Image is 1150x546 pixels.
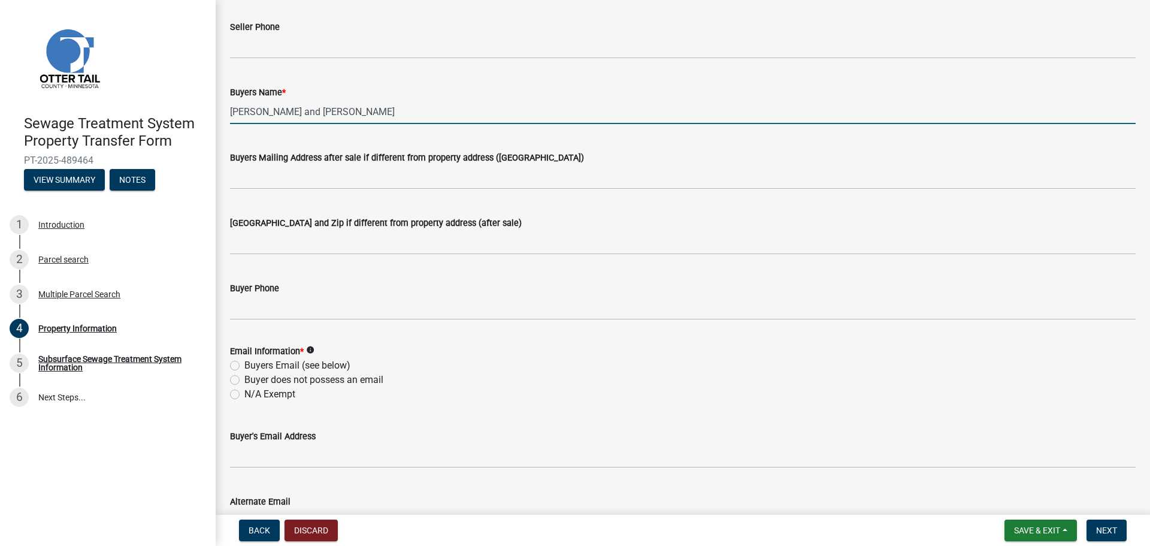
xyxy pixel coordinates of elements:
[285,520,338,541] button: Discard
[38,255,89,264] div: Parcel search
[24,155,192,166] span: PT-2025-489464
[306,346,314,354] i: info
[230,219,522,228] label: [GEOGRAPHIC_DATA] and Zip if different from property address (after sale)
[239,520,280,541] button: Back
[230,89,286,97] label: Buyers Name
[24,169,105,191] button: View Summary
[244,387,295,402] label: N/A Exempt
[230,348,304,356] label: Email Information
[230,154,584,162] label: Buyers Mailing Address after sale if different from property address ([GEOGRAPHIC_DATA])
[38,355,196,372] div: Subsurface Sewage Treatment System Information
[1004,520,1077,541] button: Save & Exit
[110,169,155,191] button: Notes
[24,176,105,185] wm-modal-confirm: Summary
[1087,520,1127,541] button: Next
[38,221,84,229] div: Introduction
[244,358,350,373] label: Buyers Email (see below)
[10,354,29,373] div: 5
[24,13,114,102] img: Otter Tail County, Minnesota
[10,250,29,269] div: 2
[38,290,120,298] div: Multiple Parcel Search
[1014,526,1060,535] span: Save & Exit
[230,433,316,441] label: Buyer's Email Address
[244,373,383,387] label: Buyer does not possess an email
[10,285,29,304] div: 3
[38,324,117,333] div: Property Information
[110,176,155,185] wm-modal-confirm: Notes
[10,388,29,407] div: 6
[249,526,270,535] span: Back
[230,498,290,506] label: Alternate Email
[230,23,280,32] label: Seller Phone
[1096,526,1117,535] span: Next
[24,115,206,150] h4: Sewage Treatment System Property Transfer Form
[10,319,29,338] div: 4
[230,285,279,293] label: Buyer Phone
[10,215,29,234] div: 1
